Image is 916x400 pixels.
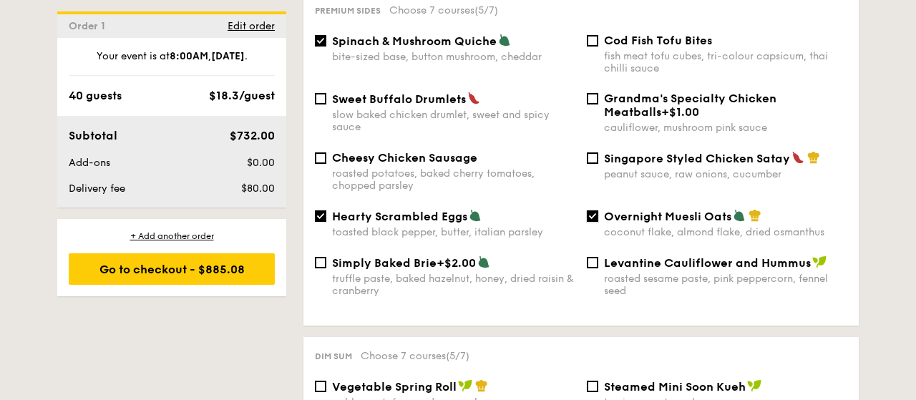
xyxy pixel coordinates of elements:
input: Grandma's Specialty Chicken Meatballs+$1.00cauliflower, mushroom pink sauce [587,93,598,104]
span: (5/7) [446,350,469,362]
span: Delivery fee [69,182,125,195]
span: Steamed Mini Soon Kueh [604,380,746,394]
div: cauliflower, mushroom pink sauce [604,122,847,134]
img: icon-vegan.f8ff3823.svg [747,379,761,392]
input: Singapore Styled Chicken Sataypeanut sauce, raw onions, cucumber [587,152,598,164]
span: Order 1 [69,20,111,32]
input: Vegetable Spring Rollcabbage, tofu, wood ear mushrooms [315,381,326,392]
span: +$1.00 [661,105,699,119]
div: 40 guests [69,87,122,104]
div: slow baked chicken drumlet, sweet and spicy sauce [332,109,575,133]
input: Cod Fish Tofu Bitesfish meat tofu cubes, tri-colour capsicum, thai chilli sauce [587,35,598,47]
div: Your event is at , . [69,49,275,76]
div: peanut sauce, raw onions, cucumber [604,168,847,180]
div: Go to checkout - $885.08 [69,253,275,285]
span: Add-ons [69,157,110,169]
span: +$2.00 [437,256,476,270]
span: Edit order [228,20,275,32]
strong: [DATE] [211,50,245,62]
span: Simply Baked Brie [332,256,437,270]
input: Overnight Muesli Oatscoconut flake, almond flake, dried osmanthus [587,210,598,222]
input: Levantine Cauliflower and Hummusroasted sesame paste, pink peppercorn, fennel seed [587,257,598,268]
span: $732.00 [230,129,275,142]
span: Cod Fish Tofu Bites [604,34,712,47]
div: roasted sesame paste, pink peppercorn, fennel seed [604,273,847,297]
span: Choose 7 courses [361,350,469,362]
span: Cheesy Chicken Sausage [332,151,477,165]
span: Dim sum [315,351,352,361]
input: Spinach & Mushroom Quichebite-sized base, button mushroom, cheddar [315,35,326,47]
input: Cheesy Chicken Sausageroasted potatoes, baked cherry tomatoes, chopped parsley [315,152,326,164]
strong: 8:00AM [170,50,208,62]
img: icon-chef-hat.a58ddaea.svg [749,209,761,222]
input: Hearty Scrambled Eggstoasted black pepper, butter, italian parsley [315,210,326,222]
div: toasted black pepper, butter, italian parsley [332,226,575,238]
img: icon-vegetarian.fe4039eb.svg [733,209,746,222]
span: Vegetable Spring Roll [332,380,457,394]
span: Singapore Styled Chicken Satay [604,152,790,165]
span: Choose 7 courses [389,4,498,16]
img: icon-vegan.f8ff3823.svg [458,379,472,392]
span: Sweet Buffalo Drumlets [332,92,466,106]
input: Simply Baked Brie+$2.00truffle paste, baked hazelnut, honey, dried raisin & cranberry [315,257,326,268]
div: roasted potatoes, baked cherry tomatoes, chopped parsley [332,167,575,192]
div: $18.3/guest [209,87,275,104]
span: $80.00 [241,182,275,195]
img: icon-vegan.f8ff3823.svg [812,255,827,268]
span: Levantine Cauliflower and Hummus [604,256,811,270]
img: icon-vegetarian.fe4039eb.svg [477,255,490,268]
span: Hearty Scrambled Eggs [332,210,467,223]
img: icon-spicy.37a8142b.svg [791,151,804,164]
div: bite-sized base, button mushroom, cheddar [332,51,575,63]
span: Overnight Muesli Oats [604,210,731,223]
img: icon-vegetarian.fe4039eb.svg [469,209,482,222]
input: Steamed Mini Soon Kuehturnip, carrot, mushrooms [587,381,598,392]
span: $0.00 [247,157,275,169]
img: icon-vegetarian.fe4039eb.svg [498,34,511,47]
span: (5/7) [474,4,498,16]
div: truffle paste, baked hazelnut, honey, dried raisin & cranberry [332,273,575,297]
span: Subtotal [69,129,117,142]
span: Spinach & Mushroom Quiche [332,34,497,48]
img: icon-spicy.37a8142b.svg [467,92,480,104]
div: + Add another order [69,230,275,242]
div: fish meat tofu cubes, tri-colour capsicum, thai chilli sauce [604,50,847,74]
span: Premium sides [315,6,381,16]
span: Grandma's Specialty Chicken Meatballs [604,92,776,119]
div: coconut flake, almond flake, dried osmanthus [604,226,847,238]
img: icon-chef-hat.a58ddaea.svg [807,151,820,164]
input: Sweet Buffalo Drumletsslow baked chicken drumlet, sweet and spicy sauce [315,93,326,104]
img: icon-chef-hat.a58ddaea.svg [475,379,488,392]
